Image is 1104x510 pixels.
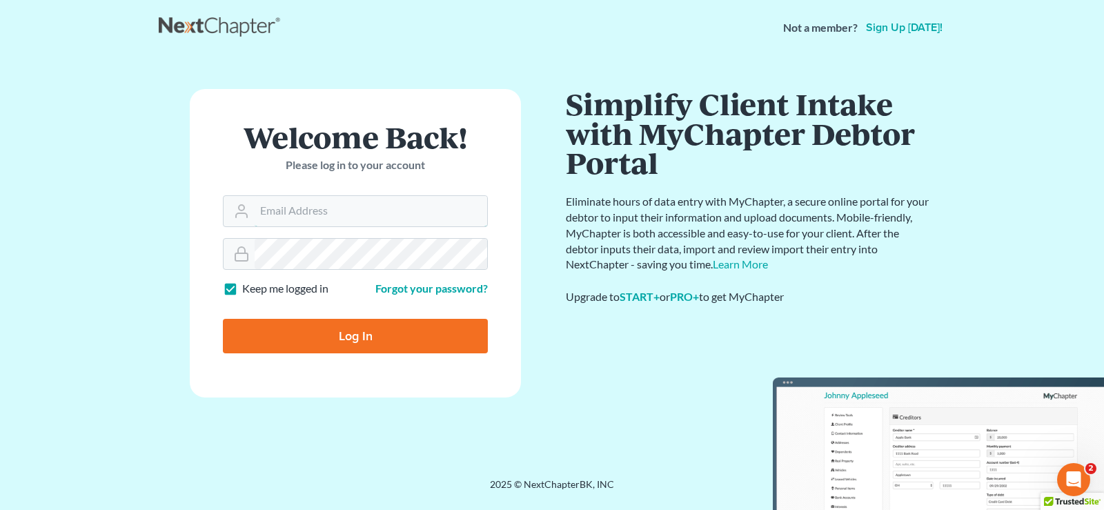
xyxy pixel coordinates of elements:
a: START+ [620,290,660,303]
p: Eliminate hours of data entry with MyChapter, a secure online portal for your debtor to input the... [566,194,931,273]
label: Keep me logged in [242,281,328,297]
h1: Welcome Back! [223,122,488,152]
p: Please log in to your account [223,157,488,173]
div: Upgrade to or to get MyChapter [566,289,931,305]
input: Log In [223,319,488,353]
input: Email Address [255,196,487,226]
a: Forgot your password? [375,282,488,295]
a: Learn More [713,257,768,271]
strong: Not a member? [783,20,858,36]
iframe: Intercom live chat [1057,463,1090,496]
h1: Simplify Client Intake with MyChapter Debtor Portal [566,89,931,177]
span: 2 [1085,463,1096,474]
a: PRO+ [670,290,699,303]
div: 2025 © NextChapterBK, INC [159,478,945,502]
a: Sign up [DATE]! [863,22,945,33]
